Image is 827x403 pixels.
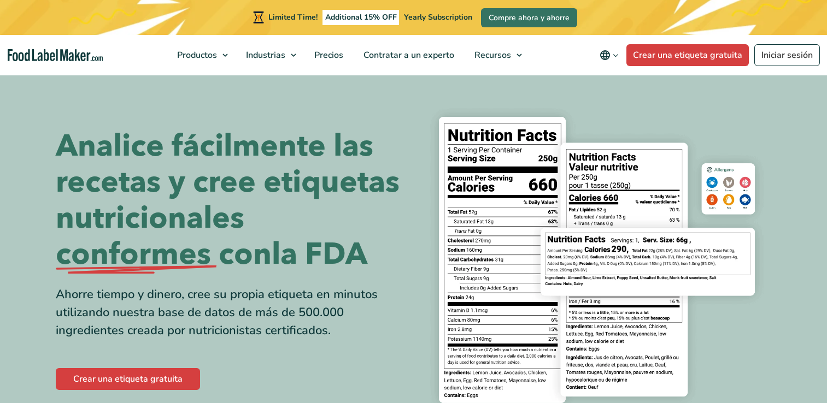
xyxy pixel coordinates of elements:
[304,35,351,75] a: Precios
[354,35,462,75] a: Contratar a un experto
[404,12,472,22] span: Yearly Subscription
[268,12,318,22] span: Limited Time!
[481,8,577,27] a: Compre ahora y ahorre
[626,44,749,66] a: Crear una etiqueta gratuita
[8,49,103,62] a: Food Label Maker homepage
[56,128,406,272] h1: Analice fácilmente las recetas y cree etiquetas nutricionales la FDA
[592,44,626,66] button: Change language
[322,10,400,25] span: Additional 15% OFF
[174,49,218,61] span: Productos
[754,44,820,66] a: Iniciar sesión
[56,368,200,390] a: Crear una etiqueta gratuita
[236,35,302,75] a: Industrias
[360,49,455,61] span: Contratar a un experto
[56,236,272,272] span: conformes con
[243,49,286,61] span: Industrias
[56,286,406,340] div: Ahorre tiempo y dinero, cree su propia etiqueta en minutos utilizando nuestra base de datos de má...
[167,35,233,75] a: Productos
[471,49,512,61] span: Recursos
[311,49,344,61] span: Precios
[465,35,527,75] a: Recursos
